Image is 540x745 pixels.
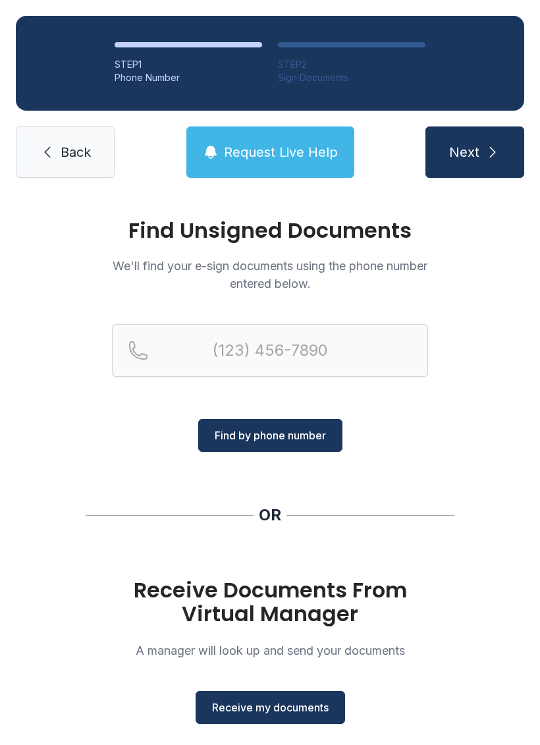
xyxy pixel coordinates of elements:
[449,143,479,161] span: Next
[215,428,326,443] span: Find by phone number
[112,642,428,659] p: A manager will look up and send your documents
[115,58,262,71] div: STEP 1
[61,143,91,161] span: Back
[259,505,281,526] div: OR
[278,71,425,84] div: Sign Documents
[224,143,338,161] span: Request Live Help
[115,71,262,84] div: Phone Number
[278,58,425,71] div: STEP 2
[112,578,428,626] h1: Receive Documents From Virtual Manager
[112,220,428,241] h1: Find Unsigned Documents
[112,257,428,292] p: We'll find your e-sign documents using the phone number entered below.
[112,324,428,377] input: Reservation phone number
[212,700,329,715] span: Receive my documents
